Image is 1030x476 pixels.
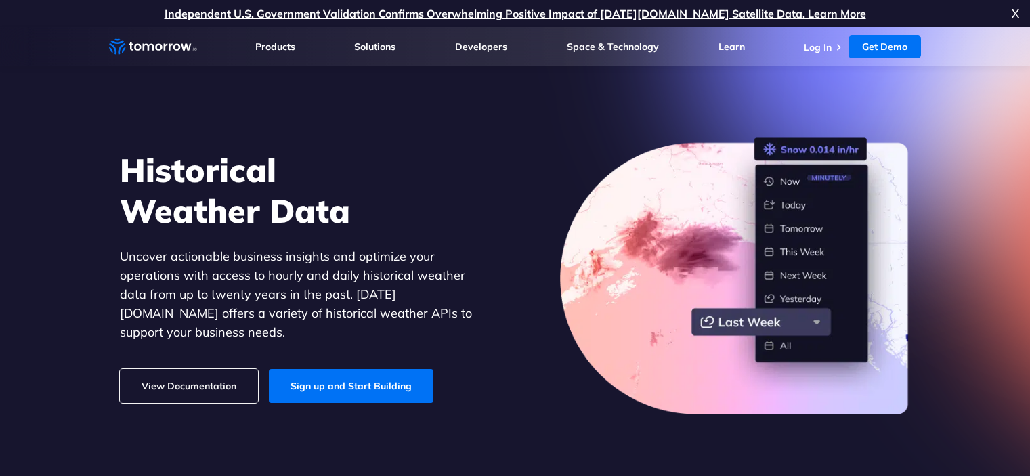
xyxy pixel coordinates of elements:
[120,247,492,342] p: Uncover actionable business insights and optimize your operations with access to hourly and daily...
[718,41,745,53] a: Learn
[269,369,433,403] a: Sign up and Start Building
[455,41,507,53] a: Developers
[165,7,866,20] a: Independent U.S. Government Validation Confirms Overwhelming Positive Impact of [DATE][DOMAIN_NAM...
[255,41,295,53] a: Products
[567,41,659,53] a: Space & Technology
[109,37,197,57] a: Home link
[849,35,921,58] a: Get Demo
[120,369,258,403] a: View Documentation
[120,150,492,231] h1: Historical Weather Data
[560,137,911,415] img: historical-weather-data.png.webp
[354,41,395,53] a: Solutions
[804,41,832,53] a: Log In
